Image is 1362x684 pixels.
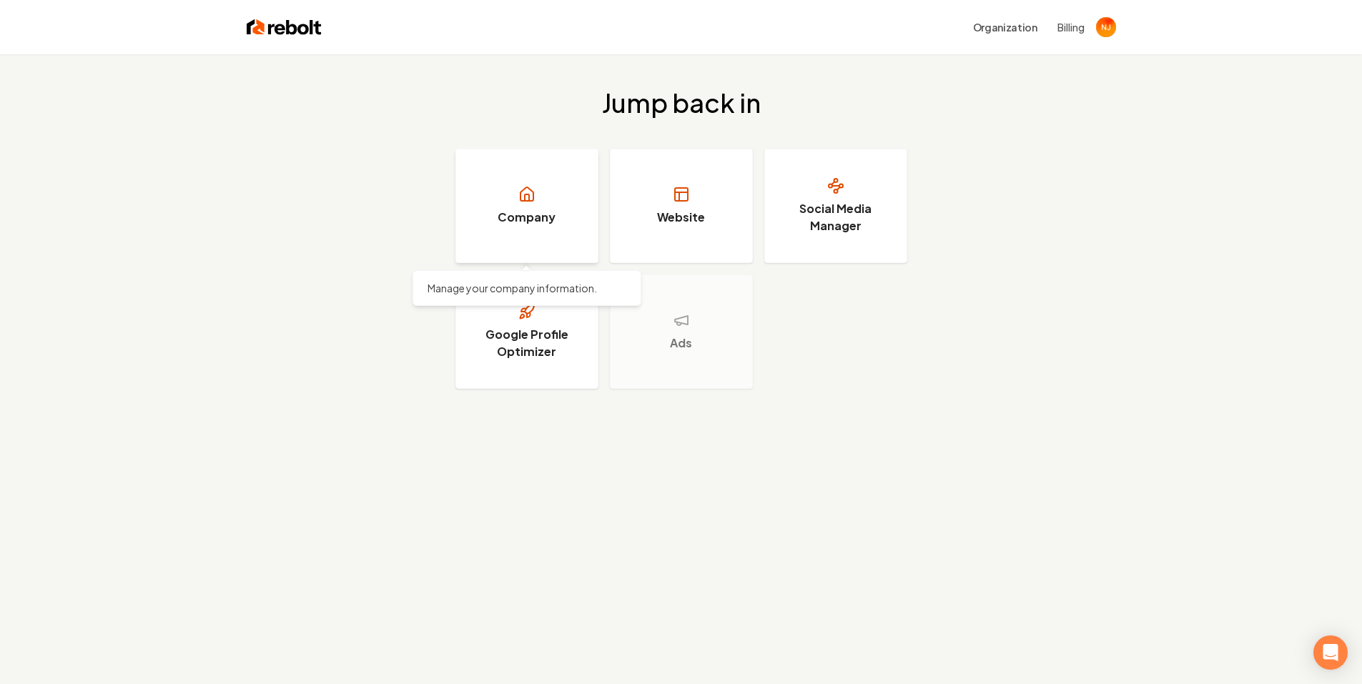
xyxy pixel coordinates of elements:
h3: Google Profile Optimizer [473,326,581,360]
a: Social Media Manager [764,149,907,263]
div: Open Intercom Messenger [1313,635,1348,670]
h3: Ads [670,334,692,352]
a: Website [610,149,753,263]
button: Billing [1057,20,1085,34]
h3: Social Media Manager [782,200,889,234]
img: Nathan Jackson [1096,17,1116,37]
p: Manage your company information. [428,281,626,295]
button: Open user button [1096,17,1116,37]
img: Rebolt Logo [247,17,322,37]
button: Organization [964,14,1046,40]
h3: Website [657,209,705,226]
a: Google Profile Optimizer [455,274,598,389]
h2: Jump back in [602,89,761,117]
a: Company [455,149,598,263]
h3: Company [498,209,556,226]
